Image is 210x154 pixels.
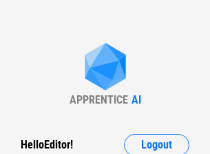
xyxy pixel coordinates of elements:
img: Apprentice AI [78,43,133,93]
span: Logout [141,139,172,151]
div: AI [132,93,141,106]
div: APPRENTICE [70,93,128,106]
